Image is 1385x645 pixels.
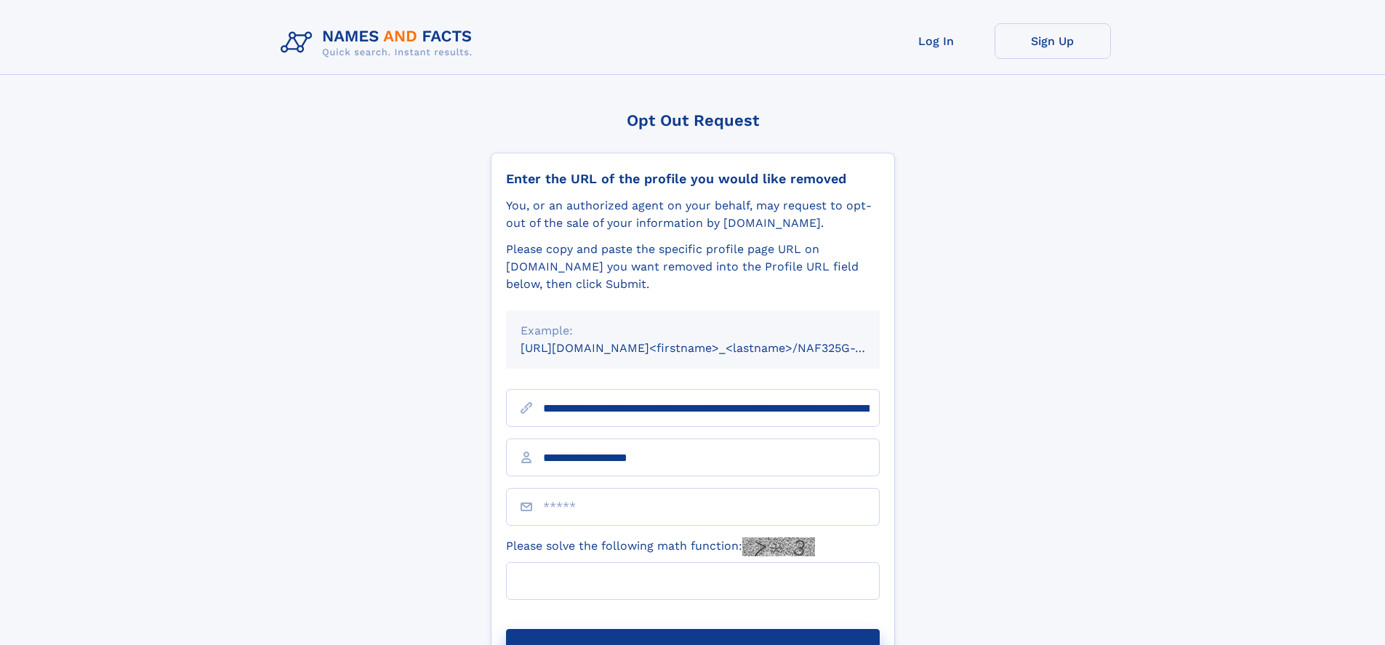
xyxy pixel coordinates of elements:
[491,111,895,129] div: Opt Out Request
[506,197,880,232] div: You, or an authorized agent on your behalf, may request to opt-out of the sale of your informatio...
[506,537,815,556] label: Please solve the following math function:
[521,341,907,355] small: [URL][DOMAIN_NAME]<firstname>_<lastname>/NAF325G-xxxxxxxx
[506,241,880,293] div: Please copy and paste the specific profile page URL on [DOMAIN_NAME] you want removed into the Pr...
[506,171,880,187] div: Enter the URL of the profile you would like removed
[878,23,995,59] a: Log In
[995,23,1111,59] a: Sign Up
[275,23,484,63] img: Logo Names and Facts
[521,322,865,340] div: Example:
